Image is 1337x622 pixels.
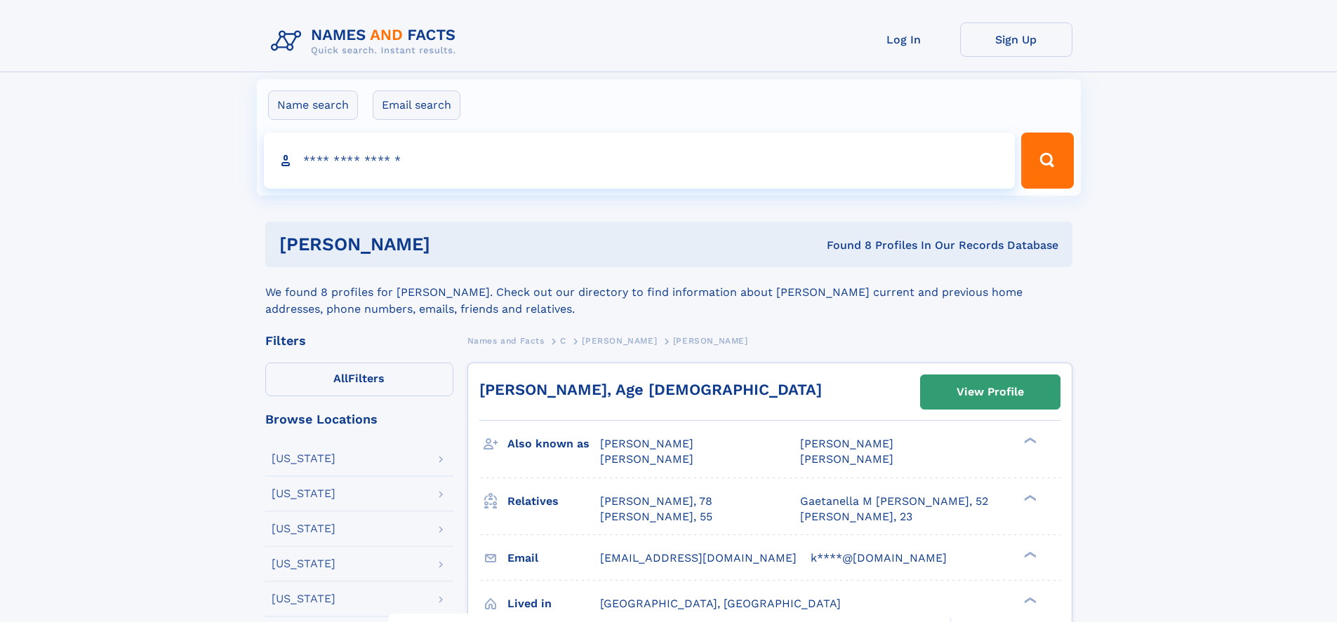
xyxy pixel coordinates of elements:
div: [US_STATE] [272,453,335,464]
img: Logo Names and Facts [265,22,467,60]
div: View Profile [957,376,1024,408]
span: [GEOGRAPHIC_DATA], [GEOGRAPHIC_DATA] [600,597,841,610]
span: [PERSON_NAME] [600,437,693,450]
span: [PERSON_NAME] [800,452,893,466]
span: [PERSON_NAME] [673,336,748,346]
div: Filters [265,334,453,347]
span: [EMAIL_ADDRESS][DOMAIN_NAME] [600,551,797,564]
h1: [PERSON_NAME] [279,236,629,253]
div: ❯ [1020,493,1037,502]
label: Email search [373,90,460,120]
div: ❯ [1020,436,1037,445]
span: C [560,336,566,346]
div: ❯ [1020,550,1037,559]
div: We found 8 profiles for [PERSON_NAME]. Check out our directory to find information about [PERSON_... [265,267,1072,318]
div: Browse Locations [265,413,453,426]
a: [PERSON_NAME], 23 [800,509,912,525]
h3: Also known as [507,432,600,456]
a: View Profile [921,375,1060,409]
div: [US_STATE] [272,523,335,534]
span: [PERSON_NAME] [600,452,693,466]
a: Sign Up [960,22,1072,57]
a: [PERSON_NAME] [582,332,657,349]
label: Name search [268,90,358,120]
a: [PERSON_NAME], Age [DEMOGRAPHIC_DATA] [479,381,822,398]
span: [PERSON_NAME] [800,437,893,450]
h3: Email [507,546,600,570]
a: [PERSON_NAME], 55 [600,509,712,525]
div: [US_STATE] [272,593,335,604]
h3: Lived in [507,592,600,616]
a: [PERSON_NAME], 78 [600,494,712,509]
h3: Relatives [507,489,600,513]
div: ❯ [1020,595,1037,604]
span: All [333,372,348,385]
a: C [560,332,566,349]
input: search input [264,133,1016,189]
a: Log In [848,22,960,57]
a: Gaetanella M [PERSON_NAME], 52 [800,494,988,509]
div: Found 8 Profiles In Our Records Database [628,238,1058,253]
button: Search Button [1021,133,1073,189]
div: [US_STATE] [272,488,335,499]
span: [PERSON_NAME] [582,336,657,346]
a: Names and Facts [467,332,545,349]
label: Filters [265,363,453,396]
div: [US_STATE] [272,558,335,569]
